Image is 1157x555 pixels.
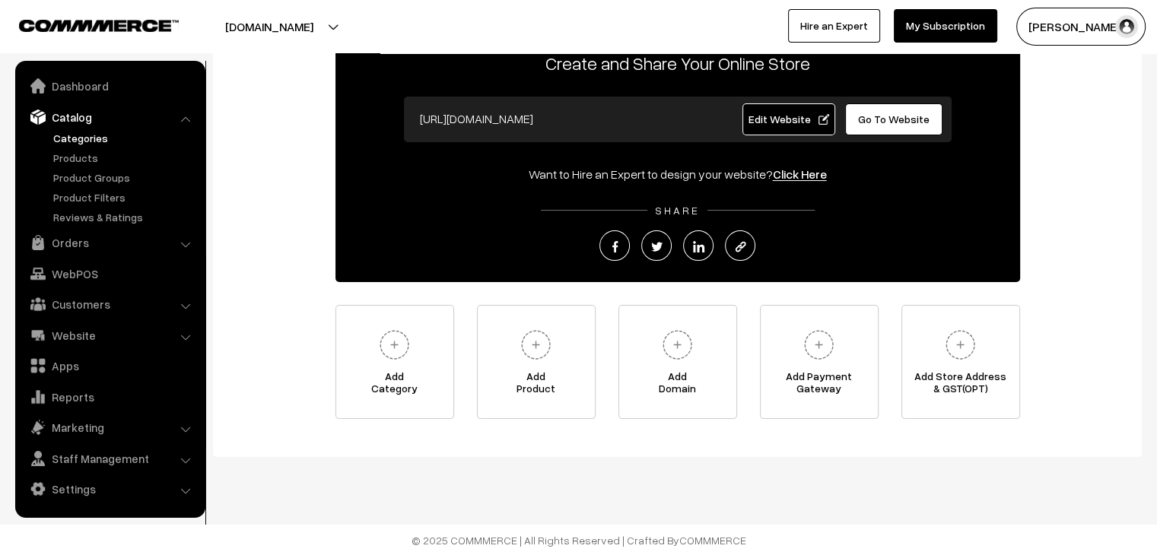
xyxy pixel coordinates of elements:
img: plus.svg [515,324,557,366]
a: AddCategory [335,305,454,419]
span: Add Store Address & GST(OPT) [902,370,1019,401]
a: Product Filters [49,189,200,205]
button: [DOMAIN_NAME] [172,8,367,46]
a: Staff Management [19,445,200,472]
a: Orders [19,229,200,256]
span: Add Domain [619,370,736,401]
a: Product Groups [49,170,200,186]
img: plus.svg [373,324,415,366]
span: Add Category [336,370,453,401]
span: SHARE [647,204,707,217]
img: COMMMERCE [19,20,179,31]
a: Settings [19,475,200,503]
a: Marketing [19,414,200,441]
img: plus.svg [798,324,840,366]
a: Reports [19,383,200,411]
a: Apps [19,352,200,379]
p: Create and Share Your Online Store [335,49,1020,77]
div: Want to Hire an Expert to design your website? [335,165,1020,183]
a: Add Store Address& GST(OPT) [901,305,1020,419]
img: plus.svg [939,324,981,366]
button: [PERSON_NAME] [1016,8,1146,46]
a: Reviews & Ratings [49,209,200,225]
a: COMMMERCE [679,534,746,547]
a: Website [19,322,200,349]
a: Categories [49,130,200,146]
a: Edit Website [742,103,835,135]
a: Click Here [773,166,827,182]
a: WebPOS [19,260,200,287]
a: Catalog [19,103,200,131]
span: Go To Website [858,113,930,125]
a: Products [49,150,200,166]
img: user [1115,15,1138,38]
a: Add PaymentGateway [760,305,879,419]
a: AddDomain [618,305,737,419]
img: plus.svg [656,324,698,366]
a: My Subscription [894,9,997,43]
a: Go To Website [845,103,943,135]
span: Edit Website [748,113,829,125]
a: AddProduct [477,305,596,419]
span: Add Product [478,370,595,401]
a: COMMMERCE [19,15,152,33]
span: Add Payment Gateway [761,370,878,401]
a: Hire an Expert [788,9,880,43]
a: Dashboard [19,72,200,100]
a: Customers [19,290,200,318]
